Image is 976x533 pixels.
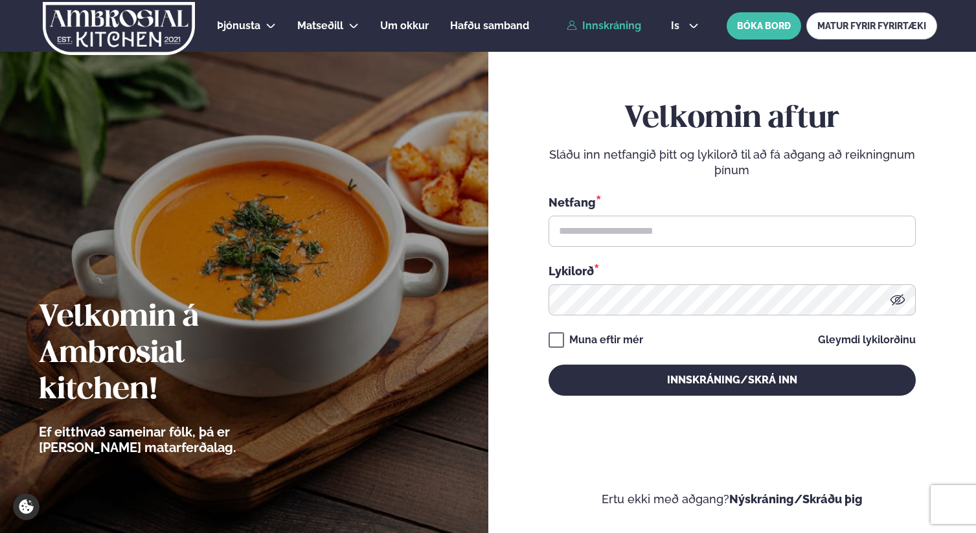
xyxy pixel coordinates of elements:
p: Sláðu inn netfangið þitt og lykilorð til að fá aðgang að reikningnum þínum [549,147,916,178]
span: Hafðu samband [450,19,529,32]
a: Matseðill [297,18,343,34]
a: Innskráning [567,20,641,32]
button: is [661,21,709,31]
p: Ertu ekki með aðgang? [527,492,938,507]
button: Innskráning/Skrá inn [549,365,916,396]
span: Matseðill [297,19,343,32]
a: Um okkur [380,18,429,34]
a: Hafðu samband [450,18,529,34]
div: Netfang [549,194,916,210]
button: BÓKA BORÐ [727,12,801,40]
h2: Velkomin aftur [549,101,916,137]
span: is [671,21,683,31]
a: Gleymdi lykilorðinu [818,335,916,345]
span: Þjónusta [217,19,260,32]
a: Þjónusta [217,18,260,34]
a: Nýskráning/Skráðu þig [729,492,863,506]
a: Cookie settings [13,493,40,520]
img: logo [41,2,196,55]
p: Ef eitthvað sameinar fólk, þá er [PERSON_NAME] matarferðalag. [39,424,308,455]
span: Um okkur [380,19,429,32]
a: MATUR FYRIR FYRIRTÆKI [806,12,937,40]
h2: Velkomin á Ambrosial kitchen! [39,300,308,409]
div: Lykilorð [549,262,916,279]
